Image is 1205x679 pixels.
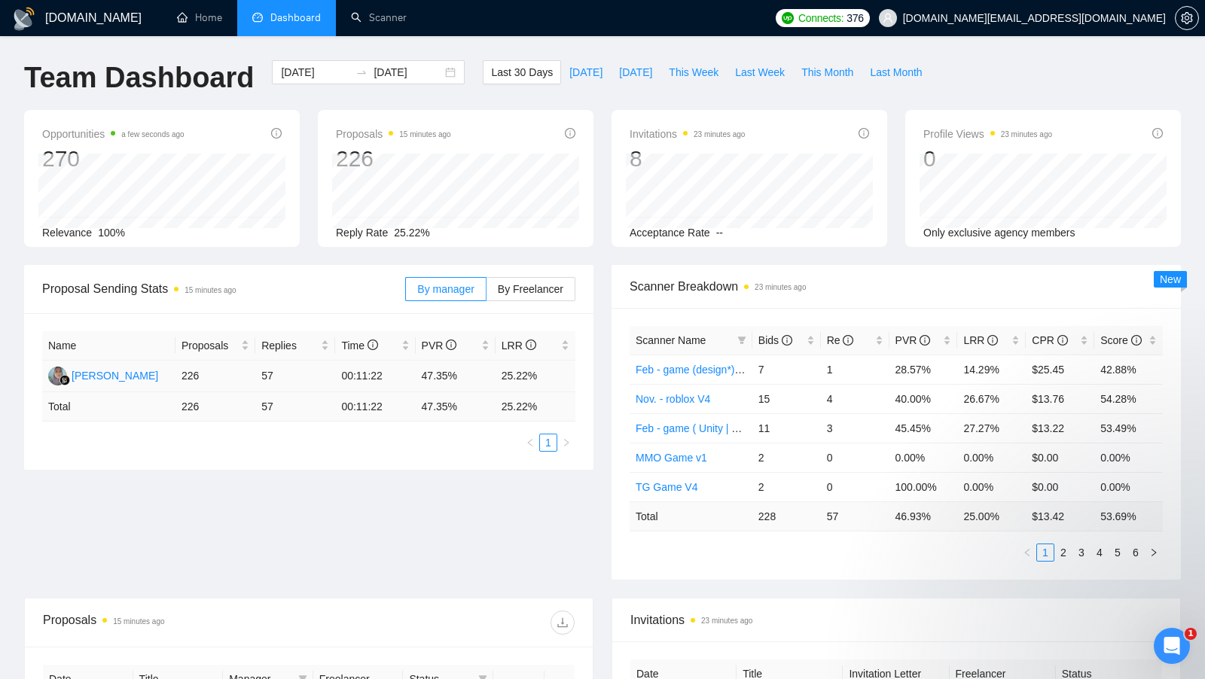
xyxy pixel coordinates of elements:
[1026,501,1094,531] td: $ 13.42
[557,434,575,452] button: right
[1072,544,1091,562] li: 3
[539,434,557,452] li: 1
[957,355,1026,384] td: 14.29%
[185,286,236,294] time: 15 minutes ago
[923,227,1075,239] span: Only exclusive agency members
[1131,335,1142,346] span: info-circle
[821,501,889,531] td: 57
[42,145,185,173] div: 270
[1055,544,1072,561] a: 2
[1091,544,1109,562] li: 4
[827,334,854,346] span: Re
[540,434,557,451] a: 1
[1094,472,1163,501] td: 0.00%
[737,336,746,345] span: filter
[636,422,874,434] a: Feb - game ( Unity | unreal engine | ur5 | godot) V3
[48,369,158,381] a: RA[PERSON_NAME]
[895,334,931,346] span: PVR
[630,145,745,173] div: 8
[1026,355,1094,384] td: $25.45
[1036,544,1054,562] li: 1
[870,64,922,81] span: Last Month
[255,331,335,361] th: Replies
[261,337,318,354] span: Replies
[252,12,263,23] span: dashboard
[42,392,175,422] td: Total
[798,10,843,26] span: Connects:
[255,392,335,422] td: 57
[521,434,539,452] button: left
[335,361,415,392] td: 00:11:22
[821,384,889,413] td: 4
[1094,384,1163,413] td: 54.28%
[175,392,255,422] td: 226
[526,438,535,447] span: left
[113,617,164,626] time: 15 minutes ago
[1018,544,1036,562] li: Previous Page
[551,610,575,635] button: download
[1094,501,1163,531] td: 53.69 %
[446,339,456,350] span: info-circle
[399,130,450,139] time: 15 minutes ago
[1154,628,1190,664] iframe: Intercom live chat
[920,335,930,346] span: info-circle
[821,413,889,443] td: 3
[1100,334,1141,346] span: Score
[42,279,405,298] span: Proposal Sending Stats
[341,339,377,352] span: Time
[752,443,821,472] td: 2
[502,339,536,352] span: LRR
[821,472,889,501] td: 0
[368,339,378,350] span: info-circle
[793,60,862,84] button: This Month
[416,361,496,392] td: 47.35%
[491,64,553,81] span: Last 30 Days
[889,413,958,443] td: 45.45%
[255,361,335,392] td: 57
[889,501,958,531] td: 46.93 %
[1145,544,1163,562] li: Next Page
[1026,384,1094,413] td: $13.76
[889,355,958,384] td: 28.57%
[42,125,185,143] span: Opportunities
[1032,334,1067,346] span: CPR
[182,337,238,354] span: Proposals
[1176,12,1198,24] span: setting
[752,384,821,413] td: 15
[483,60,561,84] button: Last 30 Days
[735,64,785,81] span: Last Week
[1094,443,1163,472] td: 0.00%
[336,145,451,173] div: 226
[752,413,821,443] td: 11
[1057,335,1068,346] span: info-circle
[752,501,821,531] td: 228
[821,355,889,384] td: 1
[177,11,222,24] a: homeHome
[72,367,158,384] div: [PERSON_NAME]
[270,11,321,24] span: Dashboard
[1026,413,1094,443] td: $13.22
[42,331,175,361] th: Name
[862,60,930,84] button: Last Month
[1185,628,1197,640] span: 1
[1094,413,1163,443] td: 53.49%
[1091,544,1108,561] a: 4
[569,64,602,81] span: [DATE]
[1018,544,1036,562] button: left
[557,434,575,452] li: Next Page
[752,355,821,384] td: 7
[1149,548,1158,557] span: right
[923,125,1052,143] span: Profile Views
[1054,544,1072,562] li: 2
[1109,544,1126,561] a: 5
[883,13,893,23] span: user
[121,130,184,139] time: a few seconds ago
[416,392,496,422] td: 47.35 %
[521,434,539,452] li: Previous Page
[963,334,998,346] span: LRR
[847,10,863,26] span: 376
[1152,128,1163,139] span: info-circle
[1037,544,1054,561] a: 1
[565,128,575,139] span: info-circle
[561,60,611,84] button: [DATE]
